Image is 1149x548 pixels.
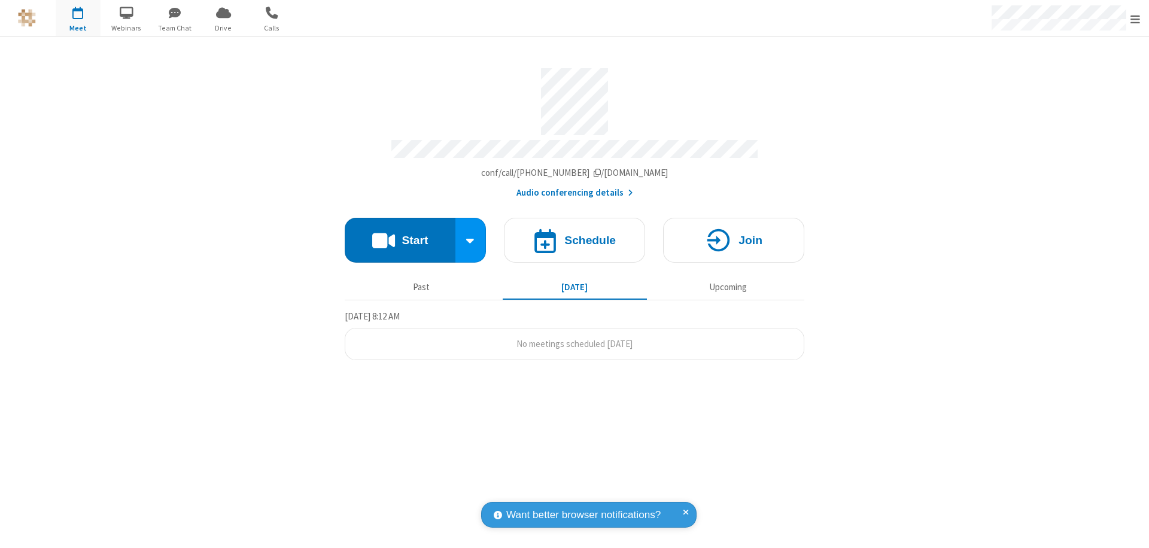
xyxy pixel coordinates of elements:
[506,507,661,523] span: Want better browser notifications?
[481,166,668,180] button: Copy my meeting room linkCopy my meeting room link
[201,23,246,34] span: Drive
[56,23,101,34] span: Meet
[656,276,800,299] button: Upcoming
[18,9,36,27] img: QA Selenium DO NOT DELETE OR CHANGE
[345,59,804,200] section: Account details
[504,218,645,263] button: Schedule
[104,23,149,34] span: Webinars
[455,218,487,263] div: Start conference options
[402,235,428,246] h4: Start
[516,186,633,200] button: Audio conferencing details
[663,218,804,263] button: Join
[153,23,197,34] span: Team Chat
[516,338,633,349] span: No meetings scheduled [DATE]
[345,218,455,263] button: Start
[345,309,804,361] section: Today's Meetings
[481,167,668,178] span: Copy my meeting room link
[349,276,494,299] button: Past
[738,235,762,246] h4: Join
[345,310,400,322] span: [DATE] 8:12 AM
[503,276,647,299] button: [DATE]
[250,23,294,34] span: Calls
[564,235,616,246] h4: Schedule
